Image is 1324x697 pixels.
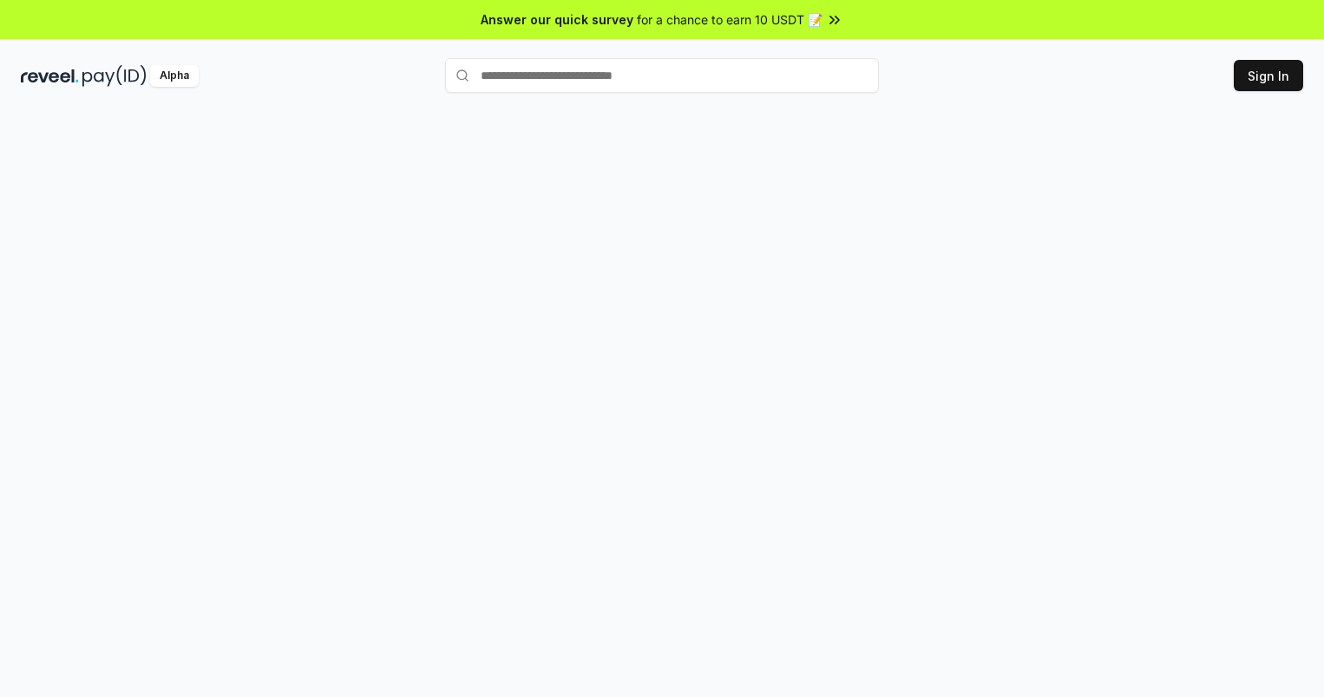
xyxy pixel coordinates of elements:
span: for a chance to earn 10 USDT 📝 [637,10,823,29]
div: Alpha [150,65,199,87]
img: reveel_dark [21,65,79,87]
span: Answer our quick survey [481,10,633,29]
img: pay_id [82,65,147,87]
button: Sign In [1234,60,1303,91]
